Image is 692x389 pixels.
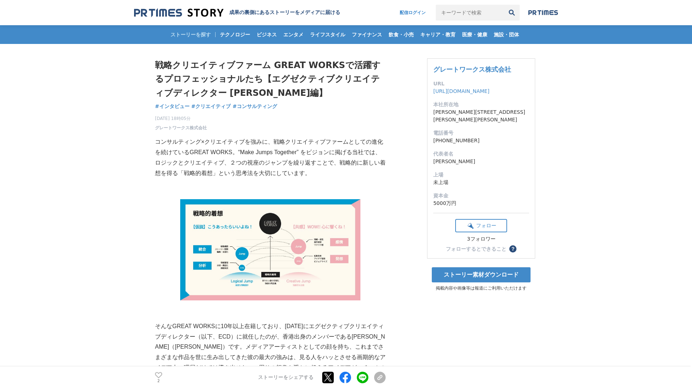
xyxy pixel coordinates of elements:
button: 検索 [504,5,520,21]
a: 配信ログイン [392,5,433,21]
span: エンタメ [280,31,306,38]
button: フォロー [455,219,507,232]
a: #クリエイティブ [191,103,231,110]
dt: 代表者名 [433,150,529,158]
a: ファイナンス [349,25,385,44]
input: キーワードで検索 [436,5,504,21]
p: コンサルティング×クリエイティブを強みに、戦略クリエイティブファームとしての進化を続けているGREAT WORKS。“Make Jumps Together” をビジョンに掲げる当社では、ロジッ... [155,137,386,178]
dd: 5000万円 [433,200,529,207]
span: テクノロジー [217,31,253,38]
img: 成果の裏側にあるストーリーをメディアに届ける [134,8,223,18]
img: thumbnail_57fed880-a32c-11f0-801e-314050398cb6.png [180,199,360,300]
dt: 資本金 [433,192,529,200]
a: ビジネス [254,25,280,44]
a: 成果の裏側にあるストーリーをメディアに届ける 成果の裏側にあるストーリーをメディアに届ける [134,8,340,18]
button: ？ [509,245,516,252]
a: グレートワークス株式会社 [433,66,511,73]
p: そんなGREAT WORKSに10年以上在籍しており、[DATE]にエグゼクティブクリエイティブディレクター（以下、ECD）に就任したのが、香港出身のメンバーである[PERSON_NAME]（[... [155,321,386,384]
dd: [PHONE_NUMBER] [433,137,529,144]
span: キャリア・教育 [417,31,458,38]
div: 3フォロワー [455,236,507,242]
dt: 本社所在地 [433,101,529,108]
dd: 未上場 [433,179,529,186]
a: ストーリー素材ダウンロード [432,267,531,282]
h2: 成果の裏側にあるストーリーをメディアに届ける [229,9,340,16]
a: 医療・健康 [459,25,490,44]
span: ？ [510,246,515,251]
a: エンタメ [280,25,306,44]
a: 施設・団体 [491,25,522,44]
h1: 戦略クリエイティブファーム GREAT WORKSで活躍するプロフェッショナルたち【エグゼクティブクリエイティブディレクター [PERSON_NAME]編】 [155,58,386,100]
img: prtimes [528,10,558,15]
a: ライフスタイル [307,25,348,44]
div: フォローするとできること [446,246,506,251]
dt: 電話番号 [433,129,529,137]
a: #コンサルティング [232,103,277,110]
a: #インタビュー [155,103,190,110]
a: テクノロジー [217,25,253,44]
span: ファイナンス [349,31,385,38]
a: キャリア・教育 [417,25,458,44]
a: 飲食・小売 [386,25,417,44]
span: [DATE] 18時05分 [155,115,207,122]
span: 医療・健康 [459,31,490,38]
span: ビジネス [254,31,280,38]
p: 2 [155,379,162,383]
span: ライフスタイル [307,31,348,38]
dt: URL [433,80,529,88]
p: ストーリーをシェアする [258,375,314,381]
dd: [PERSON_NAME] [433,158,529,165]
span: 飲食・小売 [386,31,417,38]
p: 掲載内容や画像等は報道にご利用いただけます [427,285,535,291]
dd: [PERSON_NAME][STREET_ADDRESS][PERSON_NAME][PERSON_NAME] [433,108,529,124]
span: 施設・団体 [491,31,522,38]
a: [URL][DOMAIN_NAME] [433,88,489,94]
a: グレートワークス株式会社 [155,125,207,131]
dt: 上場 [433,171,529,179]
